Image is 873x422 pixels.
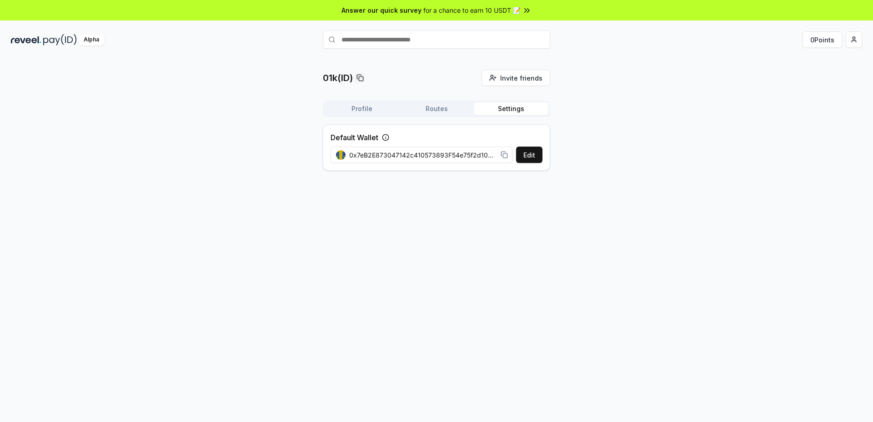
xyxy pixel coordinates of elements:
span: Invite friends [500,73,542,83]
button: Invite friends [482,70,550,86]
button: Profile [325,102,399,115]
button: 0Points [803,31,842,48]
button: Routes [399,102,474,115]
p: 01k(ID) [323,71,353,84]
button: Settings [474,102,548,115]
span: Answer our quick survey [341,5,421,15]
img: reveel_dark [11,34,41,46]
label: Default Wallet [331,132,378,143]
span: 0x7eB2E873047142c410573893F54e75f2d103B148 [349,150,497,160]
span: for a chance to earn 10 USDT 📝 [423,5,521,15]
div: Alpha [79,34,104,46]
button: Edit [516,147,542,163]
img: pay_id [43,34,77,46]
